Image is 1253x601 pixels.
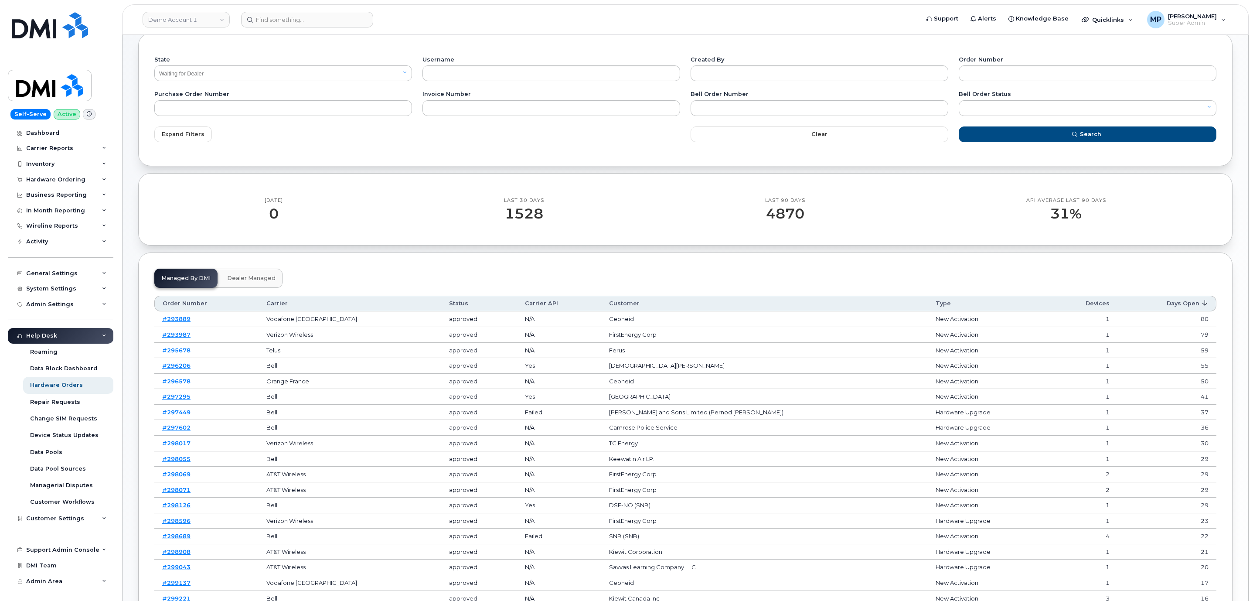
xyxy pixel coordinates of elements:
[162,331,191,338] a: #293987
[517,560,601,575] td: N/A
[1026,206,1106,222] div: 31%
[441,482,517,498] td: approved
[1117,358,1216,374] td: 2025-07-18
[441,327,517,343] td: approved
[1117,575,1216,591] td: 2025-08-25
[259,529,441,544] td: Bell
[1016,14,1069,23] span: Knowledge Base
[441,560,517,575] td: approved
[928,343,1049,359] td: New Activation
[517,544,601,560] td: N/A
[517,420,601,436] td: N/A
[928,498,1049,513] td: New Activation
[162,548,191,555] a: #298908
[154,57,412,63] label: State
[959,92,1216,97] label: Bell Order Status
[1026,197,1106,204] div: API Average last 90 days
[1049,311,1117,327] td: 1
[162,440,191,447] a: #298017
[1080,130,1101,138] span: Search
[601,482,928,498] td: FirstEnergy Corp
[162,130,204,138] span: Expand Filters
[928,513,1049,529] td: Hardware Upgrade
[441,436,517,451] td: approved
[259,575,441,591] td: Vodafone [GEOGRAPHIC_DATA]
[928,374,1049,389] td: New Activation
[259,467,441,482] td: AT&T Wireless
[1049,343,1117,359] td: 1
[259,296,441,311] th: Carrier
[1168,13,1217,20] span: [PERSON_NAME]
[162,563,191,570] a: #299043
[162,393,191,400] a: #297295
[978,14,996,23] span: Alerts
[1002,10,1075,27] a: Knowledge Base
[601,296,928,311] th: Customer
[959,57,1216,63] label: Order Number
[517,498,601,513] td: Yes
[517,575,601,591] td: N/A
[259,513,441,529] td: Verizon Wireless
[259,560,441,575] td: AT&T Wireless
[1049,482,1117,498] td: 2
[441,343,517,359] td: approved
[928,436,1049,451] td: New Activation
[265,197,283,204] div: [DATE]
[1117,296,1216,311] th: Days Open
[441,529,517,544] td: approved
[441,405,517,420] td: approved
[601,467,928,482] td: FirstEnergy Corp
[1049,498,1117,513] td: 1
[601,374,928,389] td: Cepheid
[1168,20,1217,27] span: Super Admin
[504,206,544,222] div: 1528
[1049,374,1117,389] td: 1
[1117,311,1216,327] td: 2025-06-23
[1117,343,1216,359] td: 2025-07-14
[162,378,191,385] a: #296578
[928,405,1049,420] td: Hardware Upgrade
[259,482,441,498] td: AT&T Wireless
[1141,11,1232,28] div: Michael Partack
[1117,451,1216,467] td: 2025-08-13
[928,467,1049,482] td: New Activation
[601,311,928,327] td: Cepheid
[259,544,441,560] td: AT&T Wireless
[601,405,928,420] td: [PERSON_NAME] and Sons Limited (Pernod [PERSON_NAME])
[928,311,1049,327] td: New Activation
[765,206,805,222] div: 4870
[1049,436,1117,451] td: 1
[517,296,601,311] th: Carrier API
[517,436,601,451] td: N/A
[1049,296,1117,311] th: Devices
[517,529,601,544] td: Failed
[441,498,517,513] td: approved
[259,358,441,374] td: Bell
[1049,467,1117,482] td: 2
[601,420,928,436] td: Camrose Police Service
[928,482,1049,498] td: New Activation
[1117,513,1216,529] td: 2025-08-19
[1117,420,1216,436] td: 2025-08-06
[928,451,1049,467] td: New Activation
[162,424,191,431] a: #297602
[162,502,191,509] a: #298126
[928,560,1049,575] td: Hardware Upgrade
[259,420,441,436] td: Bell
[964,10,1002,27] a: Alerts
[691,57,948,63] label: Created By
[1049,560,1117,575] td: 1
[934,14,958,23] span: Support
[1049,451,1117,467] td: 1
[601,343,928,359] td: Ferus
[691,92,948,97] label: Bell Order Number
[1049,358,1117,374] td: 1
[162,486,191,493] a: #298071
[259,374,441,389] td: Orange France
[259,498,441,513] td: Bell
[1049,389,1117,405] td: 1
[928,544,1049,560] td: Hardware Upgrade
[1117,327,1216,343] td: 2025-06-24
[441,544,517,560] td: approved
[517,513,601,529] td: N/A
